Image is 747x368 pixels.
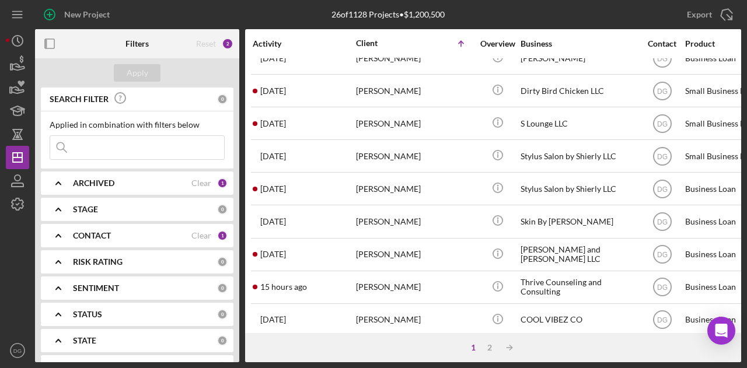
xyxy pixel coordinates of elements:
b: STAGE [73,205,98,214]
button: Export [675,3,741,26]
text: DG [657,87,668,95]
div: 1 [465,343,481,352]
b: RISK RATING [73,257,123,267]
div: Applied in combination with filters below [50,120,225,129]
div: 0 [217,204,228,215]
div: [PERSON_NAME] [356,141,473,171]
div: [PERSON_NAME] [356,272,473,303]
div: Stylus Salon by Shierly LLC [521,141,637,171]
div: Overview [476,39,519,48]
b: ARCHIVED [73,178,114,188]
div: 1 [217,178,228,188]
time: 2025-08-22 01:56 [260,282,307,292]
time: 2025-07-23 14:42 [260,119,286,128]
div: [PERSON_NAME] [356,304,473,335]
div: 1 [217,230,228,241]
div: Contact [640,39,684,48]
div: 0 [217,94,228,104]
div: 0 [217,257,228,267]
time: 2025-08-01 16:01 [260,315,286,324]
div: Open Intercom Messenger [707,317,735,345]
div: 0 [217,283,228,293]
button: DG [6,339,29,362]
div: COOL VIBEZ CO [521,304,637,335]
div: Export [687,3,712,26]
div: Skin By [PERSON_NAME] [521,206,637,237]
div: [PERSON_NAME] [356,173,473,204]
text: DG [657,120,668,128]
div: Activity [253,39,355,48]
time: 2024-10-18 13:08 [260,152,286,161]
text: DG [657,185,668,194]
button: New Project [35,3,121,26]
div: [PERSON_NAME] [356,75,473,106]
div: Stylus Salon by Shierly LLC [521,173,637,204]
div: 0 [217,335,228,346]
div: Clear [191,178,211,188]
b: STATUS [73,310,102,319]
time: 2025-07-21 18:32 [260,184,286,194]
b: CONTACT [73,231,111,240]
div: [PERSON_NAME] [356,206,473,237]
text: DG [657,152,668,160]
div: Business [521,39,637,48]
div: 2 [481,343,498,352]
text: DG [657,316,668,324]
div: Clear [191,231,211,240]
div: Thrive Counseling and Consulting [521,272,637,303]
b: Filters [125,39,149,48]
b: SENTIMENT [73,283,119,293]
div: Reset [196,39,216,48]
div: [PERSON_NAME] [356,108,473,139]
b: STATE [73,336,96,345]
button: Apply [114,64,160,82]
div: S Lounge LLC [521,108,637,139]
div: 2 [222,38,233,50]
div: Apply [127,64,148,82]
time: 2025-06-24 20:51 [260,250,286,259]
div: [PERSON_NAME] [356,239,473,270]
text: DG [657,54,668,62]
time: 2025-05-08 09:51 [260,217,286,226]
b: SEARCH FILTER [50,94,109,104]
text: DG [13,348,22,354]
text: DG [657,218,668,226]
div: New Project [64,3,110,26]
div: Dirty Bird Chicken LLC [521,75,637,106]
div: [PERSON_NAME] and [PERSON_NAME] LLC [521,239,637,270]
div: 26 of 1128 Projects • $1,200,500 [331,10,445,19]
div: Client [356,38,414,48]
time: 2025-04-02 14:06 [260,86,286,96]
text: DG [657,251,668,259]
div: 0 [217,309,228,320]
text: DG [657,283,668,292]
